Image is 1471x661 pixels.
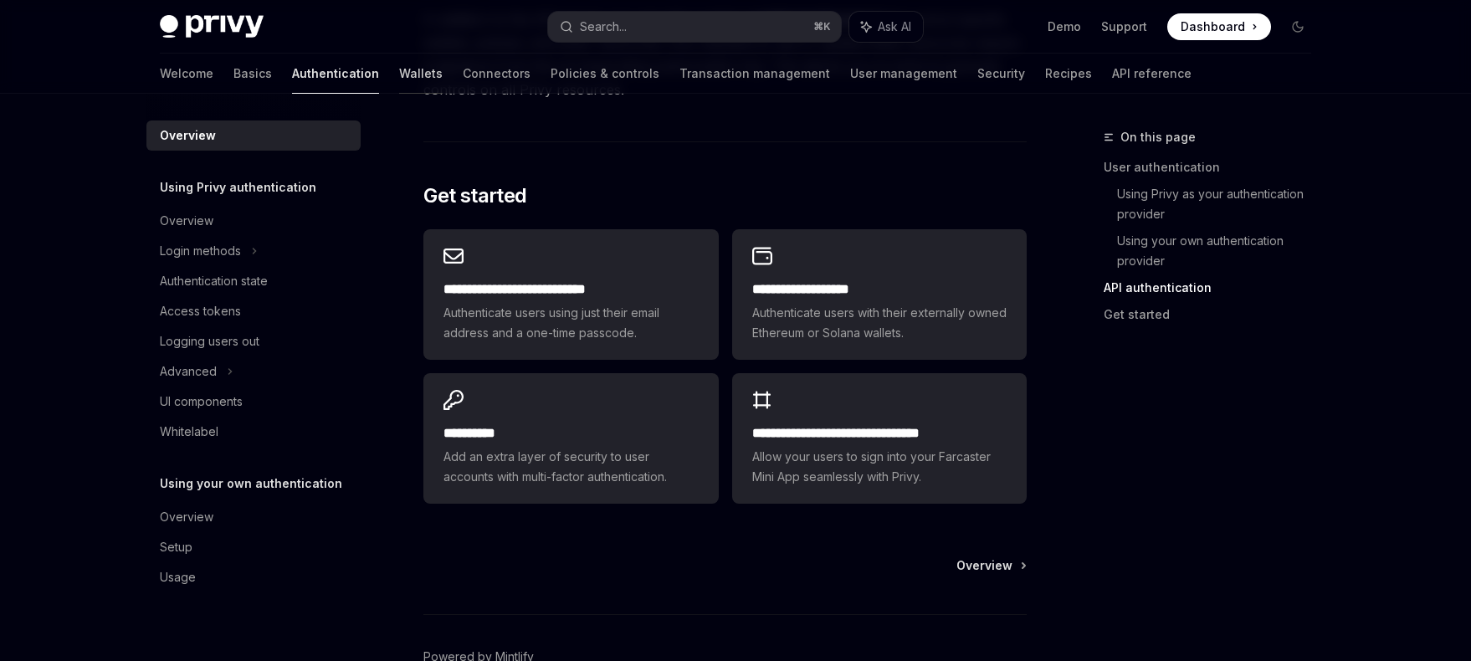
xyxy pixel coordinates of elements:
[443,447,698,487] span: Add an extra layer of security to user accounts with multi-factor authentication.
[548,12,841,42] button: Search...⌘K
[146,417,361,447] a: Whitelabel
[160,567,196,587] div: Usage
[160,361,217,382] div: Advanced
[813,20,831,33] span: ⌘ K
[233,54,272,94] a: Basics
[956,557,1025,574] a: Overview
[1101,18,1147,35] a: Support
[1117,228,1325,274] a: Using your own authentication provider
[146,120,361,151] a: Overview
[160,271,268,291] div: Authentication state
[679,54,830,94] a: Transaction management
[463,54,530,94] a: Connectors
[1104,301,1325,328] a: Get started
[423,373,718,504] a: **** *****Add an extra layer of security to user accounts with multi-factor authentication.
[160,537,192,557] div: Setup
[551,54,659,94] a: Policies & controls
[850,54,957,94] a: User management
[732,229,1027,360] a: **** **** **** ****Authenticate users with their externally owned Ethereum or Solana wallets.
[160,15,264,38] img: dark logo
[160,507,213,527] div: Overview
[146,502,361,532] a: Overview
[160,126,216,146] div: Overview
[1104,154,1325,181] a: User authentication
[1045,54,1092,94] a: Recipes
[146,326,361,356] a: Logging users out
[443,303,698,343] span: Authenticate users using just their email address and a one-time passcode.
[160,301,241,321] div: Access tokens
[160,241,241,261] div: Login methods
[1284,13,1311,40] button: Toggle dark mode
[146,562,361,592] a: Usage
[160,422,218,442] div: Whitelabel
[878,18,911,35] span: Ask AI
[1117,181,1325,228] a: Using Privy as your authentication provider
[752,447,1007,487] span: Allow your users to sign into your Farcaster Mini App seamlessly with Privy.
[399,54,443,94] a: Wallets
[160,474,342,494] h5: Using your own authentication
[160,177,316,197] h5: Using Privy authentication
[160,331,259,351] div: Logging users out
[977,54,1025,94] a: Security
[160,211,213,231] div: Overview
[292,54,379,94] a: Authentication
[580,17,627,37] div: Search...
[752,303,1007,343] span: Authenticate users with their externally owned Ethereum or Solana wallets.
[423,182,526,209] span: Get started
[1104,274,1325,301] a: API authentication
[1048,18,1081,35] a: Demo
[146,266,361,296] a: Authentication state
[146,532,361,562] a: Setup
[146,296,361,326] a: Access tokens
[956,557,1012,574] span: Overview
[849,12,923,42] button: Ask AI
[1181,18,1245,35] span: Dashboard
[160,54,213,94] a: Welcome
[146,206,361,236] a: Overview
[160,392,243,412] div: UI components
[1120,127,1196,147] span: On this page
[1112,54,1192,94] a: API reference
[1167,13,1271,40] a: Dashboard
[146,387,361,417] a: UI components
